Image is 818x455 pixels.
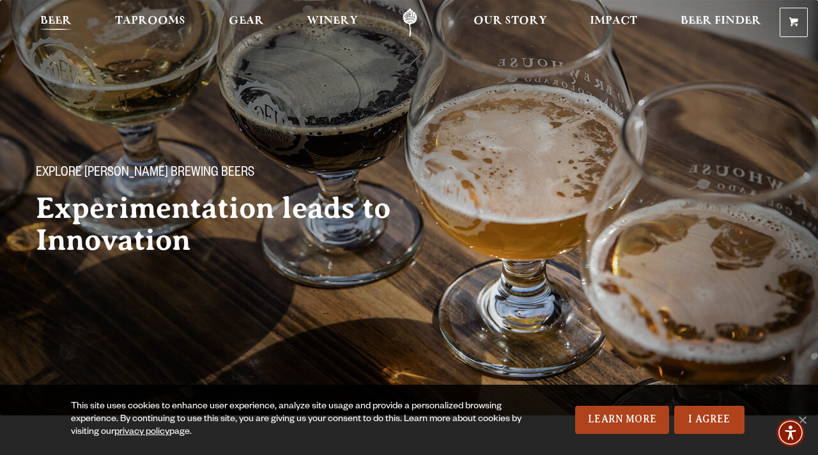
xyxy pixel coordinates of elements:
[465,8,555,37] a: Our Story
[672,8,769,37] a: Beer Finder
[107,8,194,37] a: Taprooms
[674,406,745,434] a: I Agree
[114,428,169,438] a: privacy policy
[298,8,366,37] a: Winery
[386,8,434,37] a: Odell Home
[307,16,358,26] span: Winery
[40,16,72,26] span: Beer
[36,166,254,182] span: Explore [PERSON_NAME] Brewing Beers
[36,192,435,256] h2: Experimentation leads to Innovation
[575,406,669,434] a: Learn More
[590,16,637,26] span: Impact
[582,8,645,37] a: Impact
[32,8,80,37] a: Beer
[71,401,523,439] div: This site uses cookies to enhance user experience, analyze site usage and provide a personalized ...
[474,16,547,26] span: Our Story
[776,419,805,447] div: Accessibility Menu
[220,8,272,37] a: Gear
[115,16,185,26] span: Taprooms
[681,16,761,26] span: Beer Finder
[229,16,264,26] span: Gear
